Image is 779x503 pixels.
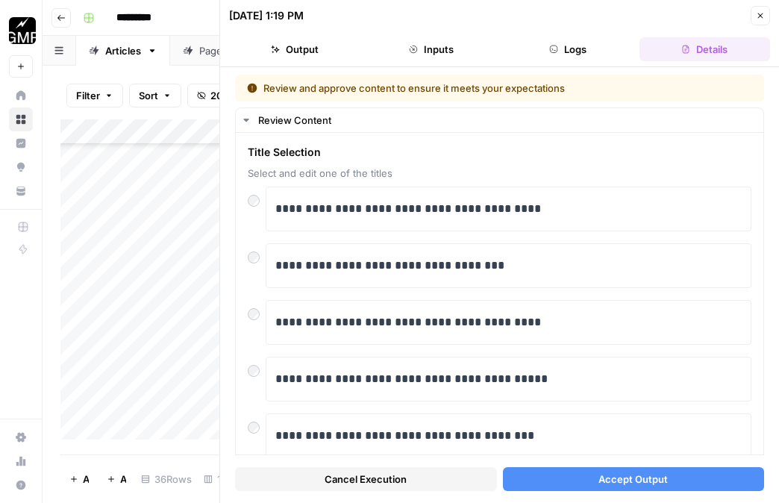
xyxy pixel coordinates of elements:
[98,467,135,491] button: Add 10 Rows
[503,37,633,61] button: Logs
[198,467,290,491] div: 18/20 Columns
[366,37,496,61] button: Inputs
[258,113,754,128] div: Review Content
[66,84,123,107] button: Filter
[199,43,228,58] div: Pages
[247,81,659,96] div: Review and approve content to ensure it meets your expectations
[9,107,33,131] a: Browse
[129,84,181,107] button: Sort
[9,473,33,497] button: Help + Support
[76,36,170,66] a: Articles
[120,472,126,487] span: Add 10 Rows
[9,179,33,203] a: Your Data
[210,88,267,103] span: 20 Columns
[598,472,668,487] span: Accept Output
[9,84,33,107] a: Home
[60,467,98,491] button: Add Row
[325,472,407,487] span: Cancel Execution
[236,108,763,132] button: Review Content
[9,155,33,179] a: Opportunities
[76,88,100,103] span: Filter
[135,467,198,491] div: 36 Rows
[248,166,751,181] span: Select and edit one of the titles
[9,12,33,49] button: Workspace: Growth Marketing Pro
[105,43,141,58] div: Articles
[170,36,257,66] a: Pages
[229,8,304,23] div: [DATE] 1:19 PM
[9,17,36,44] img: Growth Marketing Pro Logo
[187,84,277,107] button: 20 Columns
[235,467,497,491] button: Cancel Execution
[9,449,33,473] a: Usage
[83,472,89,487] span: Add Row
[9,131,33,155] a: Insights
[9,425,33,449] a: Settings
[139,88,158,103] span: Sort
[248,145,751,160] span: Title Selection
[503,467,765,491] button: Accept Output
[639,37,770,61] button: Details
[229,37,360,61] button: Output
